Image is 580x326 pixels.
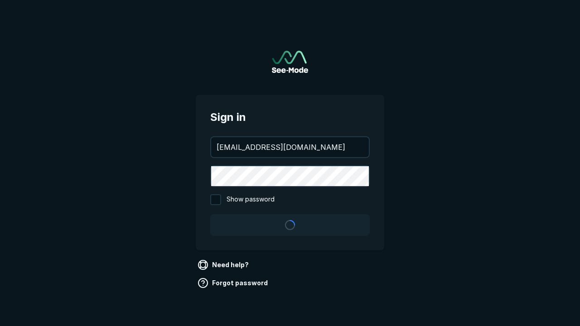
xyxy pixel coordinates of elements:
span: Sign in [210,109,370,125]
span: Show password [227,194,275,205]
a: Need help? [196,258,252,272]
a: Forgot password [196,276,271,290]
img: See-Mode Logo [272,51,308,73]
input: your@email.com [211,137,369,157]
a: Go to sign in [272,51,308,73]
